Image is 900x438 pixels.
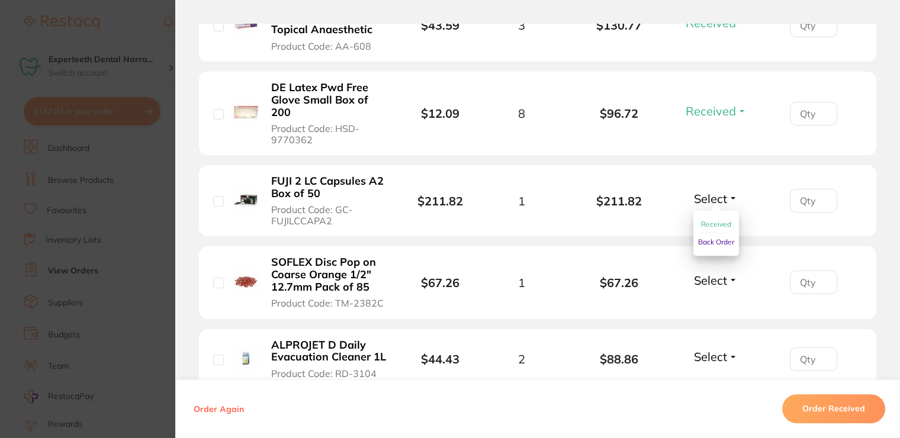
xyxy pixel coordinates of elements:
img: SOFLEX Disc Pop on Coarse Orange 1/2" 12.7mm Pack of 85 [233,269,259,295]
button: Order Received [782,395,885,423]
button: Select [690,273,741,288]
span: 1 [518,194,525,208]
b: $88.86 [570,352,667,366]
span: Product Code: HSD-9770362 [271,123,387,145]
button: Select [690,349,741,364]
span: 1 [518,276,525,289]
span: Select [694,191,727,206]
button: SOFLEX Disc Pop on Coarse Orange 1/2" 12.7mm Pack of 85 Product Code: TM-2382C [268,256,390,309]
b: FUJI 2 LC Capsules A2 Box of 50 [271,175,387,199]
b: $96.72 [570,107,667,120]
button: Received [682,104,750,118]
button: Order Again [190,404,247,414]
span: Product Code: GC-FUJILCCAPA2 [271,204,387,226]
span: Product Code: TM-2382C [271,298,384,308]
b: $211.82 [417,194,463,208]
button: ALPROJET D Daily Evacuation Cleaner 1L Product Code: RD-3104 [268,339,390,380]
img: ALPROJET D Daily Evacuation Cleaner 1L [233,345,259,371]
span: Select [694,349,727,364]
span: 8 [518,107,525,120]
b: $130.77 [570,18,667,32]
span: Select [694,273,727,288]
b: $67.26 [570,276,667,289]
b: $44.43 [421,352,459,366]
span: Back Order [698,237,734,246]
input: Qty [790,14,837,37]
span: Product Code: RD-3104 [271,368,377,379]
span: 2 [518,352,525,366]
button: FUJI 2 LC Capsules A2 Box of 50 Product Code: GC-FUJILCCAPA2 [268,175,390,227]
button: Received [701,215,731,234]
button: Back Order [698,233,734,251]
span: Product Code: AA-608 [271,41,371,51]
b: $43.59 [421,18,459,33]
input: Qty [790,102,837,125]
b: $12.09 [421,106,459,121]
img: XYLOCAINE 5% Ointment 35g Tube Topical Anaesthetic [233,11,259,37]
span: Received [701,220,731,228]
img: DE Latex Pwd Free Glove Small Box of 200 [233,99,259,125]
b: ALPROJET D Daily Evacuation Cleaner 1L [271,339,387,363]
input: Qty [790,347,837,371]
input: Qty [790,270,837,294]
button: Select [690,191,741,206]
button: DE Latex Pwd Free Glove Small Box of 200 Product Code: HSD-9770362 [268,81,390,146]
b: SOFLEX Disc Pop on Coarse Orange 1/2" 12.7mm Pack of 85 [271,256,387,293]
img: FUJI 2 LC Capsules A2 Box of 50 [233,186,259,212]
b: $211.82 [570,194,667,208]
b: DE Latex Pwd Free Glove Small Box of 200 [271,82,387,118]
span: 3 [518,18,525,32]
input: Qty [790,189,837,212]
b: $67.26 [421,275,459,290]
span: Received [686,104,736,118]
